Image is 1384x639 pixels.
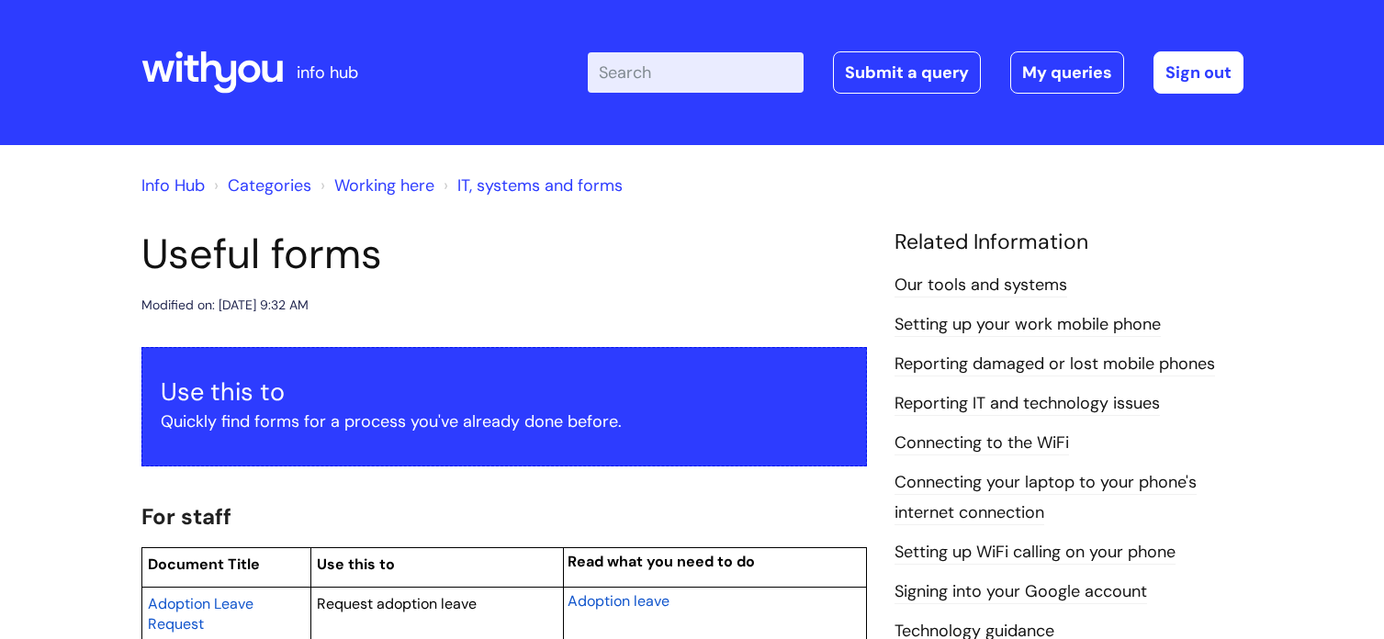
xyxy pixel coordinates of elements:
[439,171,623,200] li: IT, systems and forms
[148,555,260,574] span: Document Title
[895,580,1147,604] a: Signing into your Google account
[588,52,804,93] input: Search
[895,541,1176,565] a: Setting up WiFi calling on your phone
[161,407,848,436] p: Quickly find forms for a process you've already done before.
[895,274,1067,297] a: Our tools and systems
[588,51,1243,94] div: | -
[141,294,309,317] div: Modified on: [DATE] 9:32 AM
[297,58,358,87] p: info hub
[1153,51,1243,94] a: Sign out
[316,171,434,200] li: Working here
[228,174,311,196] a: Categories
[568,591,669,611] span: Adoption leave
[895,392,1160,416] a: Reporting IT and technology issues
[141,502,231,531] span: For staff
[141,174,205,196] a: Info Hub
[317,555,395,574] span: Use this to
[141,230,867,279] h1: Useful forms
[568,589,669,611] a: Adoption leave
[895,313,1161,337] a: Setting up your work mobile phone
[833,51,981,94] a: Submit a query
[148,594,253,633] span: Adoption Leave Request
[895,353,1215,376] a: Reporting damaged or lost mobile phones
[209,171,311,200] li: Solution home
[895,432,1069,455] a: Connecting to the WiFi
[568,552,755,571] span: Read what you need to do
[895,471,1197,524] a: Connecting your laptop to your phone's internet connection
[317,594,477,613] span: Request adoption leave
[161,377,848,407] h3: Use this to
[148,592,253,634] a: Adoption Leave Request
[334,174,434,196] a: Working here
[1010,51,1124,94] a: My queries
[895,230,1243,255] h4: Related Information
[457,174,623,196] a: IT, systems and forms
